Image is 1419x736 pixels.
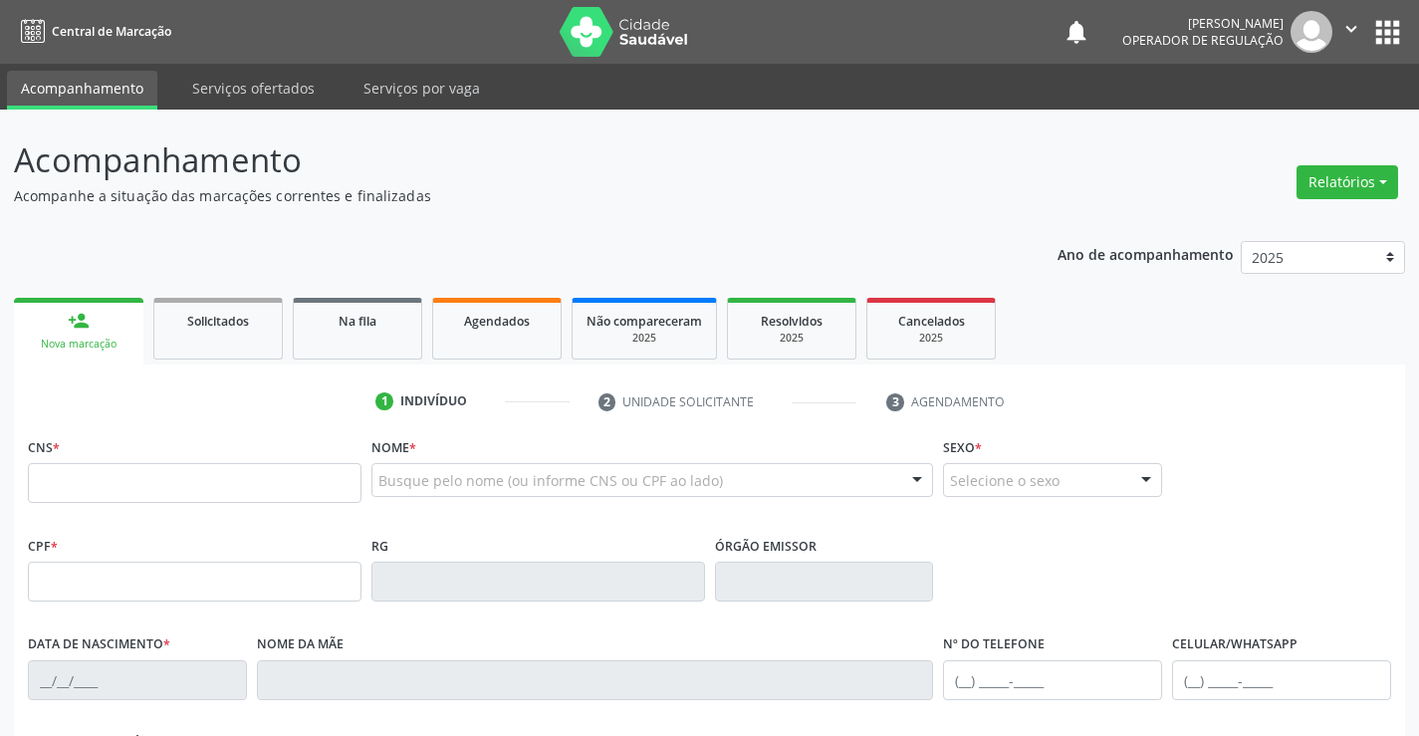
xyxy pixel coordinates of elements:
div: Indivíduo [400,392,467,410]
button: apps [1370,15,1405,50]
span: Não compareceram [587,313,702,330]
label: Órgão emissor [715,531,817,562]
span: Solicitados [187,313,249,330]
div: Nova marcação [28,337,129,352]
span: Na fila [339,313,376,330]
label: CPF [28,531,58,562]
a: Serviços por vaga [350,71,494,106]
div: 2025 [587,331,702,346]
label: Sexo [943,432,982,463]
label: RG [371,531,388,562]
span: Cancelados [898,313,965,330]
a: Acompanhamento [7,71,157,110]
button:  [1332,11,1370,53]
label: Data de nascimento [28,629,170,660]
i:  [1340,18,1362,40]
span: Central de Marcação [52,23,171,40]
label: CNS [28,432,60,463]
span: Selecione o sexo [950,470,1060,491]
div: 2025 [881,331,981,346]
span: Resolvidos [761,313,823,330]
button: notifications [1063,18,1090,46]
div: 2025 [742,331,841,346]
input: (__) _____-_____ [943,660,1162,700]
span: Agendados [464,313,530,330]
span: Busque pelo nome (ou informe CNS ou CPF ao lado) [378,470,723,491]
label: Celular/WhatsApp [1172,629,1298,660]
a: Serviços ofertados [178,71,329,106]
label: Nº do Telefone [943,629,1045,660]
label: Nome da mãe [257,629,344,660]
p: Acompanhamento [14,135,988,185]
p: Acompanhe a situação das marcações correntes e finalizadas [14,185,988,206]
a: Central de Marcação [14,15,171,48]
div: person_add [68,310,90,332]
input: (__) _____-_____ [1172,660,1391,700]
label: Nome [371,432,416,463]
span: Operador de regulação [1122,32,1284,49]
button: Relatórios [1297,165,1398,199]
div: 1 [375,392,393,410]
input: __/__/____ [28,660,247,700]
p: Ano de acompanhamento [1058,241,1234,266]
img: img [1291,11,1332,53]
div: [PERSON_NAME] [1122,15,1284,32]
